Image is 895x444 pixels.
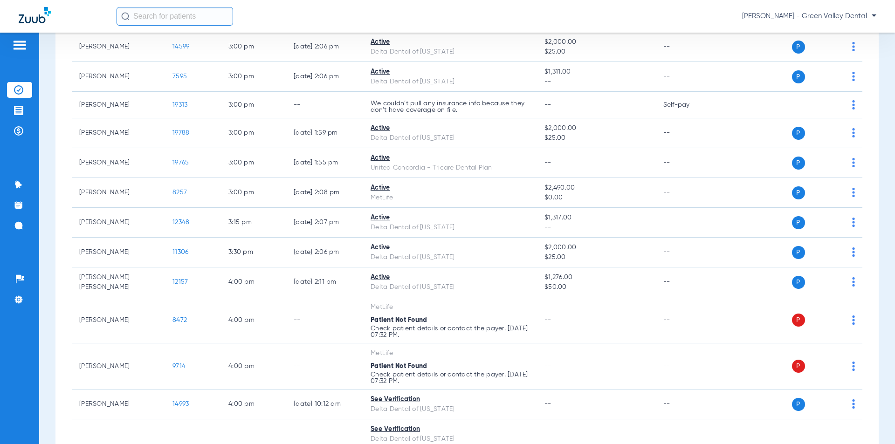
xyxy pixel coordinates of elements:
[72,148,165,178] td: [PERSON_NAME]
[792,157,805,170] span: P
[792,216,805,229] span: P
[172,189,187,196] span: 8257
[544,253,648,262] span: $25.00
[371,243,530,253] div: Active
[371,77,530,87] div: Delta Dental of [US_STATE]
[544,123,648,133] span: $2,000.00
[72,62,165,92] td: [PERSON_NAME]
[544,213,648,223] span: $1,317.00
[221,267,286,297] td: 4:00 PM
[792,127,805,140] span: P
[172,102,187,108] span: 19313
[371,193,530,203] div: MetLife
[371,133,530,143] div: Delta Dental of [US_STATE]
[371,213,530,223] div: Active
[852,247,855,257] img: group-dot-blue.svg
[72,178,165,208] td: [PERSON_NAME]
[172,401,189,407] span: 14993
[544,193,648,203] span: $0.00
[544,223,648,232] span: --
[371,37,530,47] div: Active
[544,77,648,87] span: --
[286,238,363,267] td: [DATE] 2:06 PM
[286,267,363,297] td: [DATE] 2:11 PM
[221,118,286,148] td: 3:00 PM
[72,267,165,297] td: [PERSON_NAME] [PERSON_NAME]
[72,389,165,419] td: [PERSON_NAME]
[221,208,286,238] td: 3:15 PM
[286,62,363,92] td: [DATE] 2:06 PM
[72,343,165,389] td: [PERSON_NAME]
[544,363,551,369] span: --
[221,238,286,267] td: 3:30 PM
[544,183,648,193] span: $2,490.00
[286,32,363,62] td: [DATE] 2:06 PM
[371,100,530,113] p: We couldn’t pull any insurance info because they don’t have coverage on file.
[544,47,648,57] span: $25.00
[72,208,165,238] td: [PERSON_NAME]
[371,253,530,262] div: Delta Dental of [US_STATE]
[221,389,286,419] td: 4:00 PM
[371,404,530,414] div: Delta Dental of [US_STATE]
[852,72,855,81] img: group-dot-blue.svg
[371,325,530,338] p: Check patient details or contact the payer. [DATE] 07:32 PM.
[72,118,165,148] td: [PERSON_NAME]
[852,128,855,137] img: group-dot-blue.svg
[172,43,189,50] span: 14599
[792,314,805,327] span: P
[19,7,51,23] img: Zuub Logo
[371,47,530,57] div: Delta Dental of [US_STATE]
[656,178,719,208] td: --
[172,317,187,323] span: 8472
[172,73,187,80] span: 7595
[544,37,648,47] span: $2,000.00
[72,297,165,343] td: [PERSON_NAME]
[371,302,530,312] div: MetLife
[656,62,719,92] td: --
[221,178,286,208] td: 3:00 PM
[286,297,363,343] td: --
[544,243,648,253] span: $2,000.00
[544,273,648,282] span: $1,276.00
[852,42,855,51] img: group-dot-blue.svg
[656,343,719,389] td: --
[72,32,165,62] td: [PERSON_NAME]
[852,277,855,287] img: group-dot-blue.svg
[544,159,551,166] span: --
[792,276,805,289] span: P
[848,399,895,444] iframe: Chat Widget
[371,371,530,384] p: Check patient details or contact the payer. [DATE] 07:32 PM.
[656,118,719,148] td: --
[172,130,189,136] span: 19788
[371,223,530,232] div: Delta Dental of [US_STATE]
[544,401,551,407] span: --
[221,343,286,389] td: 4:00 PM
[792,246,805,259] span: P
[286,389,363,419] td: [DATE] 10:12 AM
[371,273,530,282] div: Active
[792,41,805,54] span: P
[286,118,363,148] td: [DATE] 1:59 PM
[221,62,286,92] td: 3:00 PM
[544,133,648,143] span: $25.00
[172,219,189,225] span: 12348
[852,315,855,325] img: group-dot-blue.svg
[221,297,286,343] td: 4:00 PM
[656,32,719,62] td: --
[792,70,805,83] span: P
[371,163,530,173] div: United Concordia - Tricare Dental Plan
[371,123,530,133] div: Active
[792,398,805,411] span: P
[12,40,27,51] img: hamburger-icon
[852,218,855,227] img: group-dot-blue.svg
[172,279,188,285] span: 12157
[852,188,855,197] img: group-dot-blue.svg
[656,267,719,297] td: --
[371,434,530,444] div: Delta Dental of [US_STATE]
[656,92,719,118] td: Self-pay
[852,100,855,109] img: group-dot-blue.svg
[792,186,805,199] span: P
[221,92,286,118] td: 3:00 PM
[371,395,530,404] div: See Verification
